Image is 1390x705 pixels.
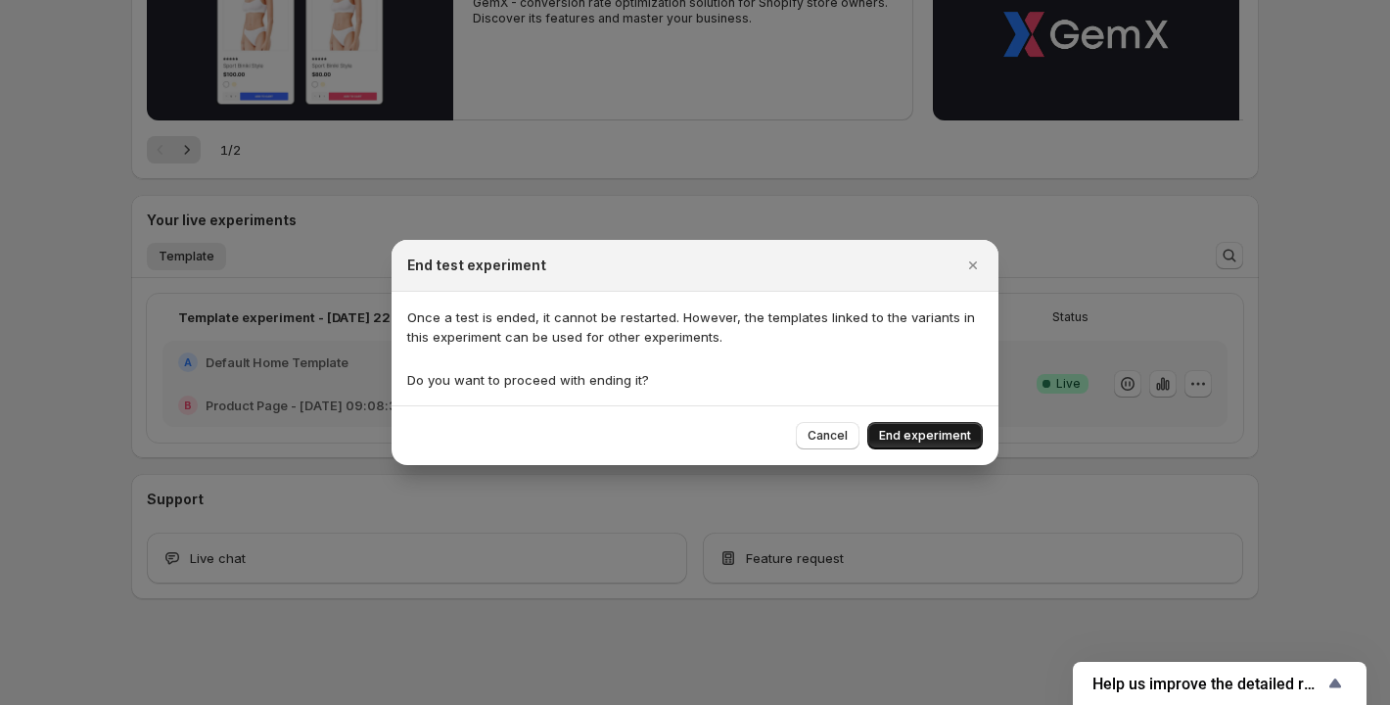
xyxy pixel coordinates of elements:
p: Do you want to proceed with ending it? [407,370,983,390]
span: Help us improve the detailed report for A/B campaigns [1092,675,1323,693]
button: End experiment [867,422,983,449]
h2: End test experiment [407,256,546,275]
button: Close [959,252,987,279]
button: Cancel [796,422,859,449]
button: Show survey - Help us improve the detailed report for A/B campaigns [1092,672,1347,695]
span: End experiment [879,428,971,444]
p: Once a test is ended, it cannot be restarted. However, the templates linked to the variants in th... [407,307,983,347]
span: Cancel [808,428,848,444]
